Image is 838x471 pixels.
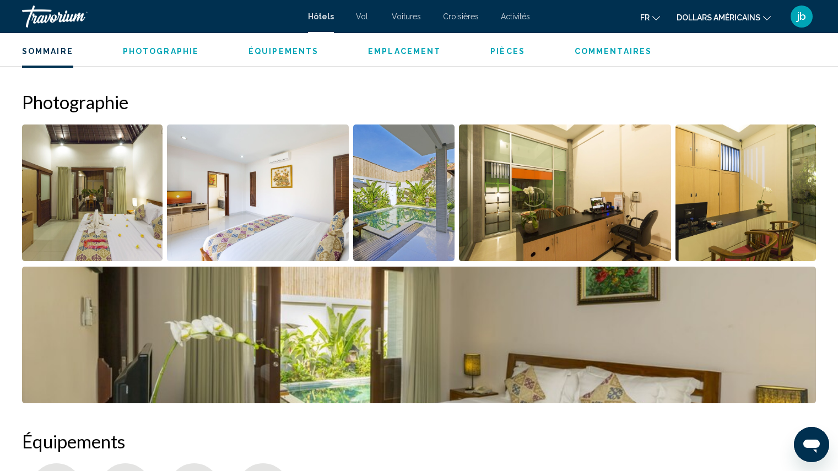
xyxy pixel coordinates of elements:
[248,46,318,56] button: Équipements
[123,46,199,56] button: Photographie
[308,12,334,21] a: Hôtels
[501,12,530,21] a: Activités
[677,13,760,22] font: dollars américains
[794,427,829,462] iframe: Bouton de lancement de la fenêtre de messagerie
[22,266,816,404] button: Open full-screen image slider
[459,124,671,262] button: Open full-screen image slider
[123,47,199,56] span: Photographie
[368,46,441,56] button: Emplacement
[22,124,163,262] button: Open full-screen image slider
[353,124,455,262] button: Open full-screen image slider
[22,46,73,56] button: Sommaire
[675,124,816,262] button: Open full-screen image slider
[677,9,771,25] button: Changer de devise
[575,47,652,56] span: Commentaires
[640,13,650,22] font: fr
[356,12,370,21] a: Vol.
[22,47,73,56] span: Sommaire
[490,47,525,56] span: Pièces
[167,124,349,262] button: Open full-screen image slider
[640,9,660,25] button: Changer de langue
[368,47,441,56] span: Emplacement
[797,10,806,22] font: jb
[443,12,479,21] a: Croisières
[22,91,816,113] h2: Photographie
[22,6,297,28] a: Travorium
[392,12,421,21] a: Voitures
[787,5,816,28] button: Menu utilisateur
[22,430,816,452] h2: Équipements
[575,46,652,56] button: Commentaires
[490,46,525,56] button: Pièces
[248,47,318,56] span: Équipements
